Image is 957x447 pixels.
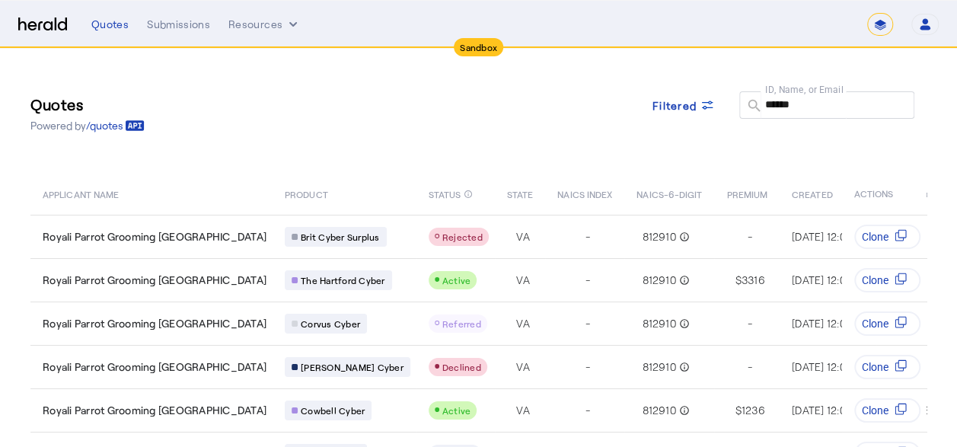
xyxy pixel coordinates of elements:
button: Clone [854,398,920,423]
span: 812910 [643,316,676,331]
span: VA [516,359,530,375]
span: [PERSON_NAME] Cyber [301,361,404,373]
button: Resources dropdown menu [228,17,301,32]
span: [DATE] 12:05 AM [792,360,870,373]
span: - [585,403,590,418]
mat-icon: info_outline [464,186,473,203]
span: Active [442,275,471,286]
span: Cowbell Cyber [301,404,365,417]
mat-icon: info_outline [676,273,690,288]
span: Clone [862,316,888,331]
span: - [748,229,752,244]
span: - [585,316,590,331]
span: [DATE] 12:05 AM [792,404,870,417]
span: Clone [862,273,888,288]
span: Declined [442,362,481,372]
span: - [585,359,590,375]
span: Royali Parrot Grooming [GEOGRAPHIC_DATA] [43,359,266,375]
span: $ [735,403,741,418]
span: STATE [507,186,533,201]
span: Rejected [442,231,483,242]
span: - [585,229,590,244]
button: Clone [854,268,920,292]
mat-icon: info_outline [676,403,690,418]
div: Sandbox [454,38,503,56]
span: [DATE] 12:05 AM [792,230,870,243]
span: NAICS INDEX [557,186,612,201]
button: Clone [854,311,920,336]
span: Corvus Cyber [301,318,360,330]
mat-label: ID, Name, or Email [765,84,844,94]
span: Clone [862,229,888,244]
div: Quotes [91,17,129,32]
span: CREATED [792,186,833,201]
button: Filtered [640,91,727,119]
span: PRODUCT [285,186,328,201]
span: Royali Parrot Grooming [GEOGRAPHIC_DATA] [43,403,266,418]
mat-icon: info_outline [676,316,690,331]
span: 812910 [643,359,676,375]
mat-icon: search [739,97,765,117]
span: APPLICANT NAME [43,186,119,201]
span: PREMIUM [726,186,767,201]
span: Royali Parrot Grooming [GEOGRAPHIC_DATA] [43,316,266,331]
span: STATUS [429,186,461,201]
span: $ [735,273,741,288]
span: VA [516,316,530,331]
span: 812910 [643,273,676,288]
span: The Hartford Cyber [301,274,385,286]
mat-icon: info_outline [676,359,690,375]
span: - [585,273,590,288]
button: Clone [854,225,920,249]
span: 3316 [742,273,765,288]
button: Clone [854,355,920,379]
span: Clone [862,359,888,375]
span: Filtered [652,97,697,113]
th: ACTIONS [842,172,927,215]
span: 812910 [643,229,676,244]
a: /quotes [86,118,145,133]
span: Brit Cyber Surplus [301,231,380,243]
span: - [748,359,752,375]
p: Powered by [30,118,145,133]
span: Clone [862,403,888,418]
div: Submissions [147,17,210,32]
img: Herald Logo [18,18,67,32]
mat-icon: info_outline [676,229,690,244]
span: - [748,316,752,331]
span: 812910 [643,403,676,418]
span: VA [516,403,530,418]
span: NAICS-6-DIGIT [636,186,702,201]
span: Referred [442,318,481,329]
span: [DATE] 12:05 AM [792,273,870,286]
span: Royali Parrot Grooming [GEOGRAPHIC_DATA] [43,273,266,288]
span: [DATE] 12:05 AM [792,317,870,330]
span: VA [516,229,530,244]
h3: Quotes [30,94,145,115]
span: VA [516,273,530,288]
span: Active [442,405,471,416]
span: Royali Parrot Grooming [GEOGRAPHIC_DATA] [43,229,266,244]
span: 1236 [742,403,765,418]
